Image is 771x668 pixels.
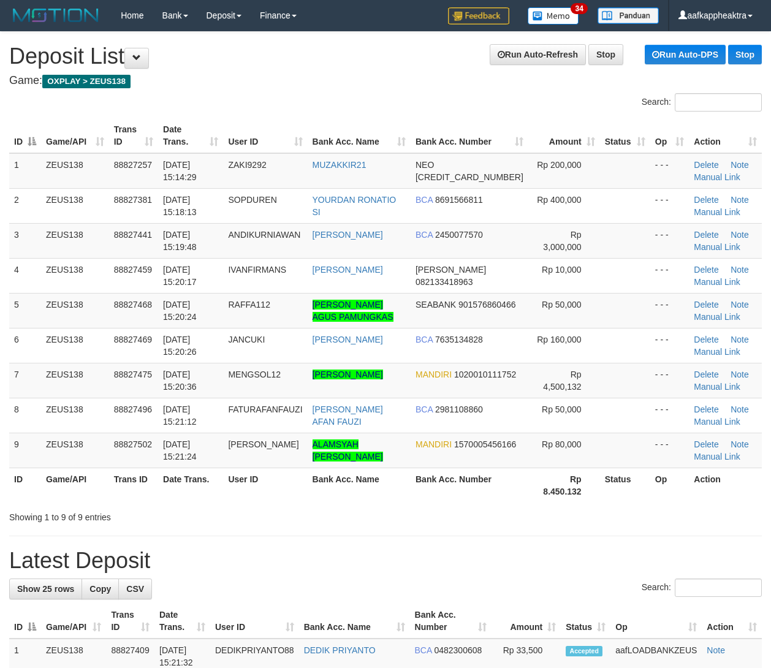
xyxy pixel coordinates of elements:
a: Manual Link [694,277,740,287]
th: Op: activate to sort column ascending [650,118,689,153]
a: Note [731,195,749,205]
span: Copy 2450077570 to clipboard [435,230,483,240]
span: MANDIRI [416,439,452,449]
td: - - - [650,398,689,433]
a: Note [707,645,725,655]
a: [PERSON_NAME] [313,335,383,344]
h1: Deposit List [9,44,762,69]
th: Trans ID: activate to sort column ascending [106,604,154,639]
label: Search: [642,93,762,112]
a: Manual Link [694,452,740,461]
a: Delete [694,404,718,414]
th: Status [600,468,650,503]
td: ZEUS138 [41,258,109,293]
a: Note [731,370,749,379]
a: Note [731,230,749,240]
span: ANDIKURNIAWAN [228,230,300,240]
th: Trans ID: activate to sort column ascending [109,118,158,153]
a: CSV [118,579,152,599]
td: 2 [9,188,41,223]
td: ZEUS138 [41,433,109,468]
span: Accepted [566,646,602,656]
span: Rp 400,000 [537,195,581,205]
span: Rp 200,000 [537,160,581,170]
span: 34 [571,3,587,14]
td: 8 [9,398,41,433]
span: 88827468 [114,300,152,309]
span: MANDIRI [416,370,452,379]
span: Copy 5859458225986158 to clipboard [416,172,523,182]
span: [DATE] 15:21:24 [163,439,197,461]
span: BCA [416,230,433,240]
th: Status: activate to sort column ascending [600,118,650,153]
td: - - - [650,293,689,328]
div: Showing 1 to 9 of 9 entries [9,506,312,523]
a: Manual Link [694,347,740,357]
a: Delete [694,230,718,240]
span: NEO [416,160,434,170]
span: [PERSON_NAME] [228,439,298,449]
span: Copy 901576860466 to clipboard [458,300,515,309]
span: SEABANK [416,300,456,309]
td: - - - [650,258,689,293]
th: Status: activate to sort column ascending [561,604,610,639]
td: ZEUS138 [41,293,109,328]
a: Stop [588,44,623,65]
a: [PERSON_NAME] AFAN FAUZI [313,404,383,427]
a: Stop [728,45,762,64]
th: Rp 8.450.132 [528,468,600,503]
th: Bank Acc. Number: activate to sort column ascending [410,604,492,639]
a: Manual Link [694,242,740,252]
a: Copy [82,579,119,599]
a: [PERSON_NAME] AGUS PAMUNGKAS [313,300,393,322]
a: [PERSON_NAME] [313,370,383,379]
span: [PERSON_NAME] [416,265,486,275]
th: Op [650,468,689,503]
a: Note [731,265,749,275]
a: Delete [694,265,718,275]
th: Bank Acc. Name: activate to sort column ascending [308,118,411,153]
span: [DATE] 15:20:17 [163,265,197,287]
td: 9 [9,433,41,468]
td: - - - [650,188,689,223]
span: RAFFA112 [228,300,270,309]
th: Op: activate to sort column ascending [610,604,702,639]
span: Rp 50,000 [542,300,582,309]
td: ZEUS138 [41,398,109,433]
a: Show 25 rows [9,579,82,599]
a: [PERSON_NAME] [313,230,383,240]
td: ZEUS138 [41,153,109,189]
td: 3 [9,223,41,258]
span: ZAKI9292 [228,160,266,170]
img: Feedback.jpg [448,7,509,25]
a: Delete [694,195,718,205]
td: - - - [650,363,689,398]
td: 5 [9,293,41,328]
td: 1 [9,153,41,189]
span: [DATE] 15:14:29 [163,160,197,182]
span: Copy 8691566811 to clipboard [435,195,483,205]
a: Delete [694,335,718,344]
span: Copy [89,584,111,594]
a: Note [731,404,749,414]
td: ZEUS138 [41,328,109,363]
span: Copy 1570005456166 to clipboard [454,439,516,449]
th: Action [689,468,762,503]
a: Delete [694,300,718,309]
span: OXPLAY > ZEUS138 [42,75,131,88]
th: User ID: activate to sort column ascending [223,118,307,153]
img: panduan.png [598,7,659,24]
a: MUZAKKIR21 [313,160,367,170]
a: [PERSON_NAME] [313,265,383,275]
td: ZEUS138 [41,188,109,223]
span: [DATE] 15:21:12 [163,404,197,427]
th: Date Trans.: activate to sort column ascending [158,118,223,153]
a: ALAMSYAH [PERSON_NAME] [313,439,383,461]
span: 88827441 [114,230,152,240]
td: 4 [9,258,41,293]
input: Search: [675,93,762,112]
span: Rp 3,000,000 [543,230,581,252]
span: BCA [416,404,433,414]
th: Date Trans.: activate to sort column ascending [154,604,210,639]
h1: Latest Deposit [9,548,762,573]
